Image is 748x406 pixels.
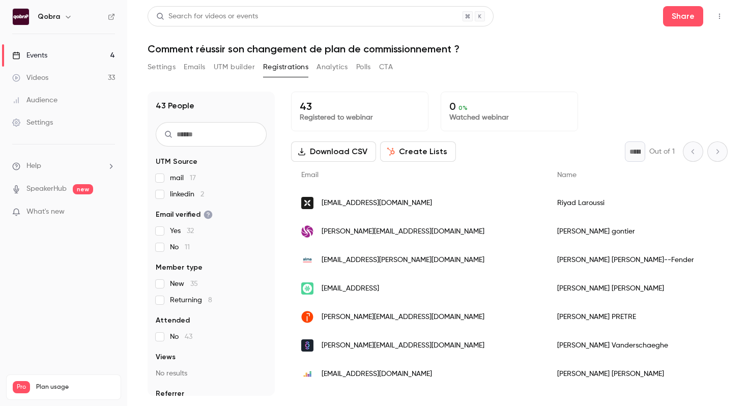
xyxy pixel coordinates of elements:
[185,244,190,251] span: 11
[449,100,569,112] p: 0
[301,197,313,209] img: qonto.com
[190,175,196,182] span: 17
[156,210,213,220] span: Email verified
[301,282,313,295] img: modjo.ai
[449,112,569,123] p: Watched webinar
[322,312,484,323] span: [PERSON_NAME][EMAIL_ADDRESS][DOMAIN_NAME]
[170,332,192,342] span: No
[156,315,190,326] span: Attended
[148,59,176,75] button: Settings
[156,352,176,362] span: Views
[103,208,115,217] iframe: Noticeable Trigger
[170,279,198,289] span: New
[263,59,308,75] button: Registrations
[170,295,212,305] span: Returning
[12,50,47,61] div: Events
[317,59,348,75] button: Analytics
[12,118,53,128] div: Settings
[547,303,728,331] div: [PERSON_NAME] PRETRE
[547,246,728,274] div: [PERSON_NAME] [PERSON_NAME]--Fender
[291,141,376,162] button: Download CSV
[301,171,319,179] span: Email
[547,360,728,388] div: [PERSON_NAME] [PERSON_NAME]
[26,207,65,217] span: What's new
[13,381,30,393] span: Pro
[547,189,728,217] div: Riyad Laroussi
[170,226,194,236] span: Yes
[300,112,420,123] p: Registered to webinar
[36,383,114,391] span: Plan usage
[200,191,204,198] span: 2
[547,217,728,246] div: [PERSON_NAME] gontier
[214,59,255,75] button: UTM builder
[301,368,313,380] img: deezer.com
[12,73,48,83] div: Videos
[379,59,393,75] button: CTA
[547,331,728,360] div: [PERSON_NAME] Vanderschaeghe
[547,274,728,303] div: [PERSON_NAME] [PERSON_NAME]
[208,297,212,304] span: 8
[301,254,313,266] img: getalma.eu
[301,311,313,323] img: quadient.com
[156,157,197,167] span: UTM Source
[356,59,371,75] button: Polls
[156,11,258,22] div: Search for videos or events
[12,95,57,105] div: Audience
[187,227,194,235] span: 32
[156,389,184,399] span: Referrer
[26,184,67,194] a: SpeakerHub
[170,242,190,252] span: No
[156,100,194,112] h1: 43 People
[322,255,484,266] span: [EMAIL_ADDRESS][PERSON_NAME][DOMAIN_NAME]
[73,184,93,194] span: new
[663,6,703,26] button: Share
[156,368,267,379] p: No results
[301,339,313,352] img: getclone.io
[380,141,456,162] button: Create Lists
[458,104,468,111] span: 0 %
[190,280,198,287] span: 35
[38,12,60,22] h6: Qobra
[148,43,728,55] h1: Comment réussir son changement de plan de commissionnement ?
[185,333,192,340] span: 43
[649,147,675,157] p: Out of 1
[12,161,115,171] li: help-dropdown-opener
[322,226,484,237] span: [PERSON_NAME][EMAIL_ADDRESS][DOMAIN_NAME]
[170,173,196,183] span: mail
[184,59,205,75] button: Emails
[557,171,577,179] span: Name
[322,340,484,351] span: [PERSON_NAME][EMAIL_ADDRESS][DOMAIN_NAME]
[26,161,41,171] span: Help
[156,263,203,273] span: Member type
[170,189,204,199] span: linkedin
[301,225,313,238] img: stoik.io
[322,369,432,380] span: [EMAIL_ADDRESS][DOMAIN_NAME]
[322,283,379,294] span: [EMAIL_ADDRESS]
[322,198,432,209] span: [EMAIL_ADDRESS][DOMAIN_NAME]
[13,9,29,25] img: Qobra
[300,100,420,112] p: 43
